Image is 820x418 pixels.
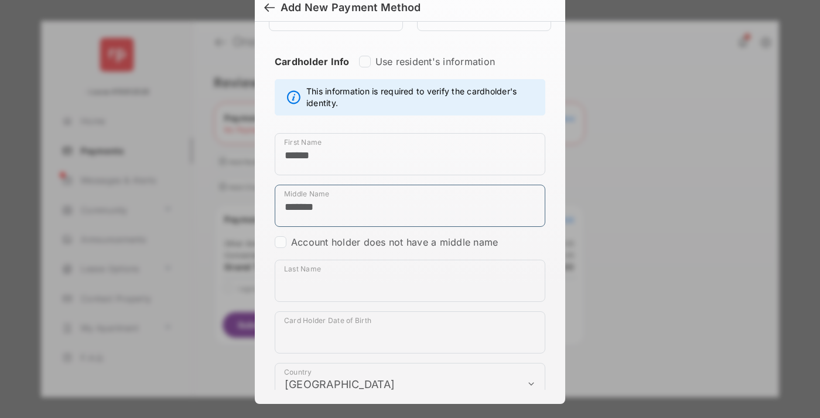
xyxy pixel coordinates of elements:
div: payment_method_screening[postal_addresses][country] [275,363,545,405]
label: Use resident's information [375,56,495,67]
strong: Cardholder Info [275,56,350,89]
span: This information is required to verify the cardholder's identity. [306,86,539,109]
label: Account holder does not have a middle name [291,236,498,248]
div: Add New Payment Method [281,1,421,14]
